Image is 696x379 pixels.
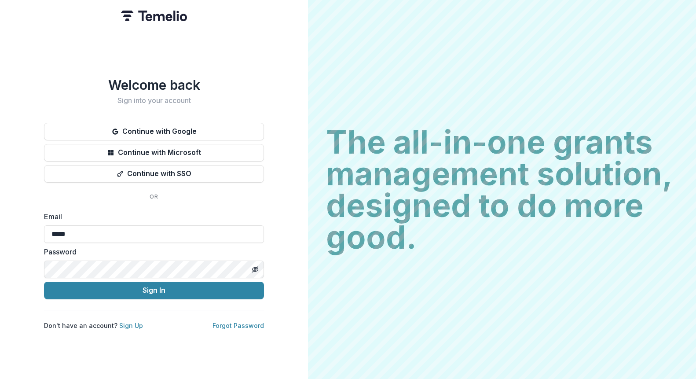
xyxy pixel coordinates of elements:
button: Toggle password visibility [248,262,262,276]
p: Don't have an account? [44,321,143,330]
button: Sign In [44,282,264,299]
h2: Sign into your account [44,96,264,105]
button: Continue with SSO [44,165,264,183]
h1: Welcome back [44,77,264,93]
a: Forgot Password [212,322,264,329]
img: Temelio [121,11,187,21]
label: Password [44,247,259,257]
a: Sign Up [119,322,143,329]
button: Continue with Microsoft [44,144,264,162]
label: Email [44,211,259,222]
button: Continue with Google [44,123,264,140]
